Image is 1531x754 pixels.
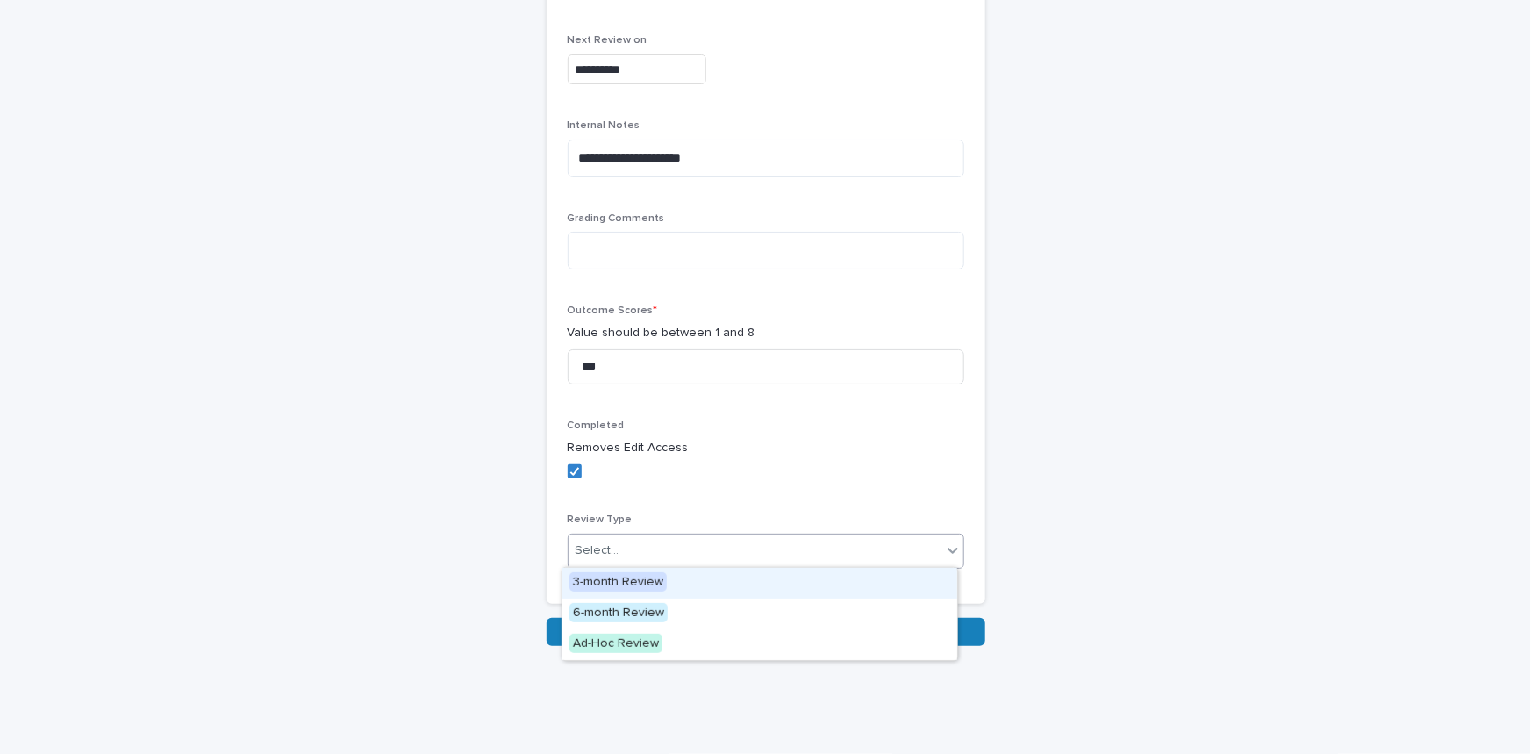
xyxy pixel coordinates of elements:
div: 3-month Review [562,568,957,599]
span: Completed [568,420,625,431]
span: 3-month Review [569,572,667,592]
span: Internal Notes [568,120,640,131]
span: Review Type [568,514,633,525]
p: Removes Edit Access [568,439,964,457]
span: 6-month Review [569,603,668,622]
span: Next Review on [568,35,647,46]
button: Save [547,618,985,646]
div: Select... [576,542,619,560]
p: Value should be between 1 and 8 [568,324,964,342]
span: Grading Comments [568,213,665,224]
span: Outcome Scores [568,305,658,316]
div: Ad-Hoc Review [562,629,957,660]
span: Ad-Hoc Review [569,634,662,653]
div: 6-month Review [562,599,957,629]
